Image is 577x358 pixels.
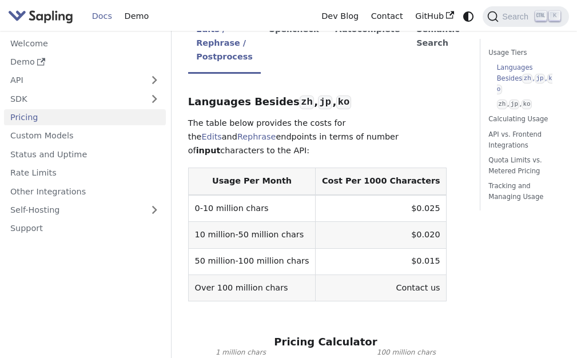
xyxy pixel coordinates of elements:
[522,74,532,83] code: zh
[549,11,560,21] kbd: K
[318,96,332,109] code: jp
[4,35,166,51] a: Welcome
[509,100,519,109] code: jp
[237,132,276,141] a: Rephrase
[300,96,314,109] code: zh
[499,12,535,21] span: Search
[4,109,166,126] a: Pricing
[497,74,552,94] code: ko
[488,155,556,177] a: Quota Limits vs. Metered Pricing
[483,6,568,27] button: Search (Ctrl+K)
[488,47,556,58] a: Usage Tiers
[327,15,408,74] li: Autocomplete
[316,168,447,195] th: Cost Per 1000 Characters
[4,54,166,70] a: Demo
[188,15,261,74] li: Edits / Rephrase / Postprocess
[365,7,409,25] a: Contact
[8,8,73,25] img: Sapling.ai
[4,183,166,200] a: Other Integrations
[4,128,166,144] a: Custom Models
[488,129,556,151] a: API vs. Frontend Integrations
[196,146,221,155] strong: input
[316,248,447,275] td: $0.015
[143,72,166,89] button: Expand sidebar category 'API'
[488,181,556,202] a: Tracking and Managing Usage
[522,100,532,109] code: ko
[86,7,118,25] a: Docs
[8,8,77,25] a: Sapling.ai
[274,336,377,349] h3: Pricing Calculator
[316,275,447,301] td: Contact us
[497,62,552,95] a: Languages Besideszh,jp,ko
[188,168,315,195] th: Usage Per Month
[188,222,315,248] td: 10 million-50 million chars
[488,114,556,125] a: Calculating Usage
[409,7,460,25] a: GitHub
[188,96,463,109] h3: Languages Besides , ,
[188,248,315,275] td: 50 million-100 million chars
[188,195,315,222] td: 0-10 million chars
[4,220,166,237] a: Support
[535,74,545,83] code: jp
[143,90,166,107] button: Expand sidebar category 'SDK'
[497,100,507,109] code: zh
[261,15,327,74] li: Spellcheck
[408,15,468,74] li: Semantic Search
[4,146,166,162] a: Status and Uptime
[4,90,143,107] a: SDK
[118,7,155,25] a: Demo
[316,195,447,222] td: $0.025
[460,8,477,25] button: Switch between dark and light mode (currently system mode)
[4,165,166,181] a: Rate Limits
[201,132,221,141] a: Edits
[336,96,351,109] code: ko
[4,72,143,89] a: API
[315,7,364,25] a: Dev Blog
[188,117,463,157] p: The table below provides the costs for the and endpoints in terms of number of characters to the ...
[316,222,447,248] td: $0.020
[497,99,552,110] a: zh,jp,ko
[4,202,166,218] a: Self-Hosting
[188,275,315,301] td: Over 100 million chars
